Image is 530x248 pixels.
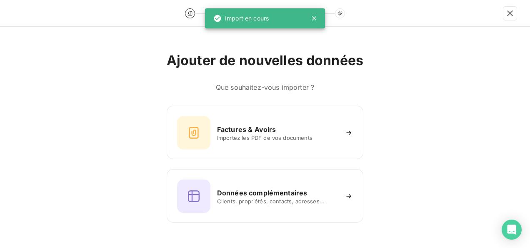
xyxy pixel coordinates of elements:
[167,52,363,69] h2: Ajouter de nouvelles données
[217,124,276,134] h6: Factures & Avoirs
[502,220,522,240] div: Open Intercom Messenger
[167,82,363,92] h6: Que souhaitez-vous importer ?
[217,134,338,141] span: Importez les PDF de vos documents
[217,198,338,205] span: Clients, propriétés, contacts, adresses...
[217,188,307,198] h6: Données complémentaires
[213,11,269,26] div: Import en cours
